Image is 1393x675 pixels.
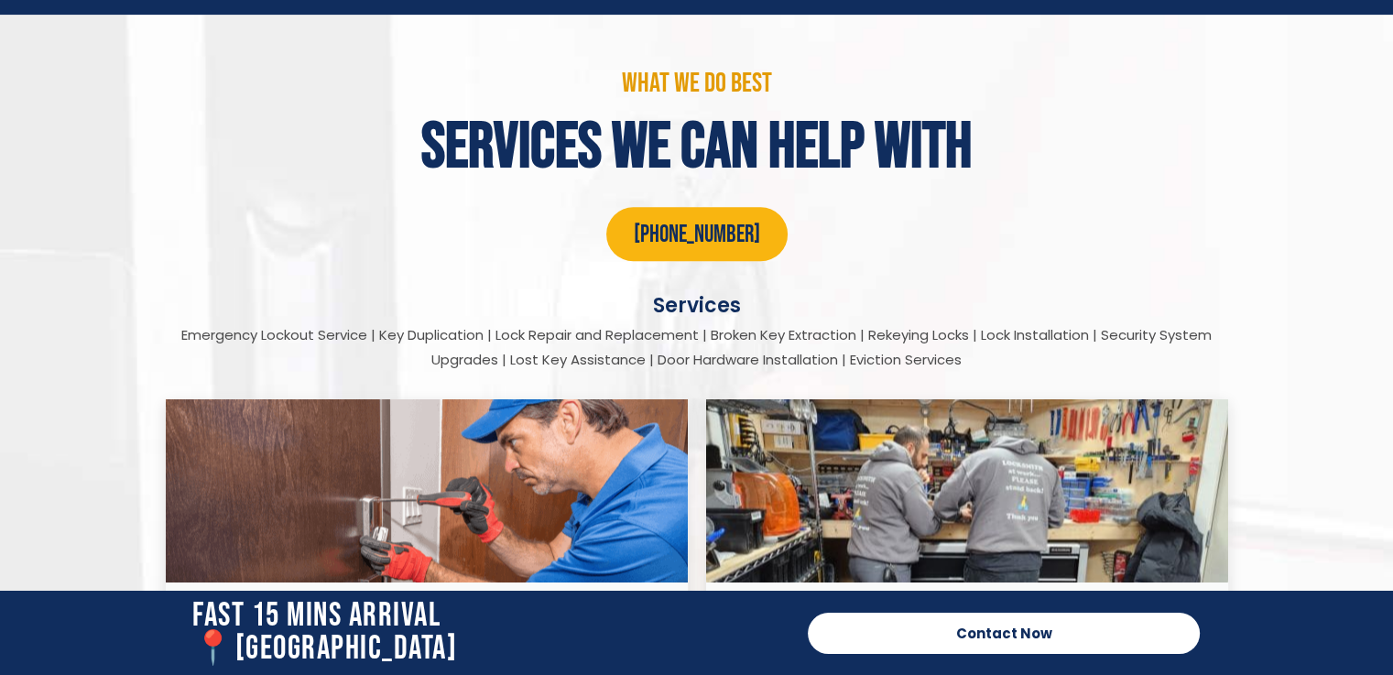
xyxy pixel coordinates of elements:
[956,626,1052,640] span: Contact Now
[808,613,1200,654] a: Contact Now
[157,70,1237,97] p: what we do best
[157,115,1237,180] h4: services we can help with
[634,221,760,250] span: [PHONE_NUMBER]
[157,322,1237,372] p: Emergency Lockout Service | Key Duplication | Lock Repair and Replacement | Broken Key Extraction...
[192,600,789,666] h2: Fast 15 Mins Arrival 📍[GEOGRAPHIC_DATA]
[606,207,788,261] a: [PHONE_NUMBER]
[157,293,1237,318] div: Services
